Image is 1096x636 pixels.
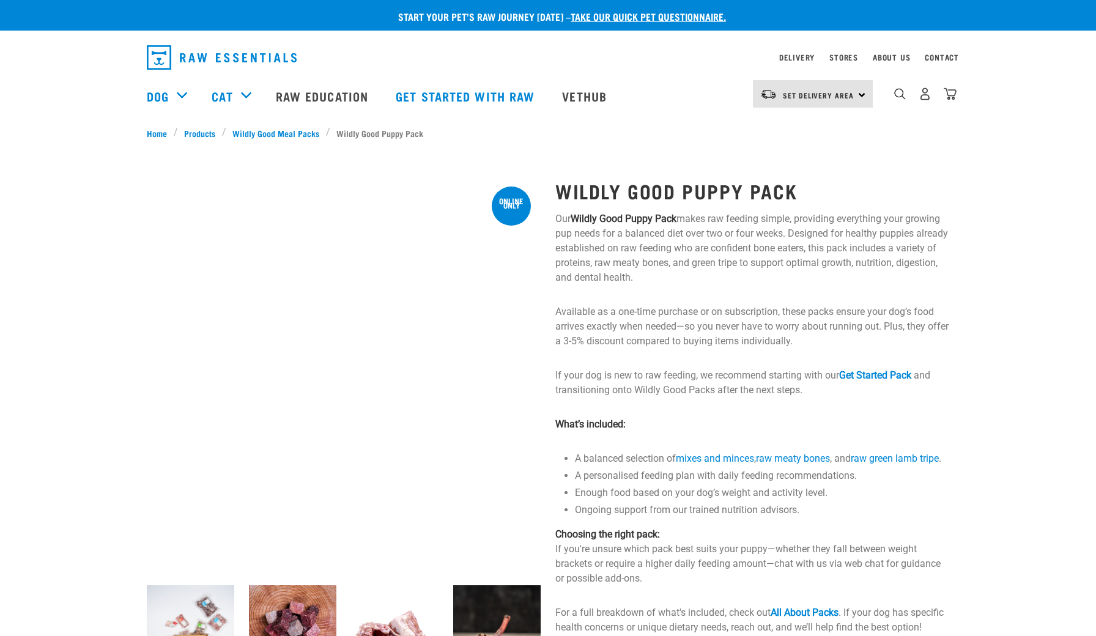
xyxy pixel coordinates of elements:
li: Ongoing support from our trained nutrition advisors. [575,503,949,517]
a: Vethub [550,72,622,120]
p: Our makes raw feeding simple, providing everything your growing pup needs for a balanced diet ove... [555,212,949,285]
h1: Wildly Good Puppy Pack [555,180,949,202]
li: A balanced selection of , , and . [575,451,949,466]
nav: dropdown navigation [137,40,959,75]
p: For a full breakdown of what's included, check out . If your dog has specific health concerns or ... [555,605,949,635]
p: If you're unsure which pack best suits your puppy—whether they fall between weight brackets or re... [555,527,949,586]
span: Set Delivery Area [783,93,854,97]
strong: Wildly Good Puppy Pack [571,213,676,224]
a: raw green lamb tripe [851,453,939,464]
a: take our quick pet questionnaire. [571,13,726,19]
p: Available as a one-time purchase or on subscription, these packs ensure your dog’s food arrives e... [555,305,949,349]
img: Puppy 0 2sec [147,179,541,573]
img: van-moving.png [760,89,777,100]
a: About Us [873,55,910,59]
img: Raw Essentials Logo [147,45,297,70]
a: Raw Education [264,72,383,120]
strong: Choosing the right pack: [555,528,660,540]
a: Home [147,127,174,139]
a: Contact [925,55,959,59]
a: Dog [147,87,169,105]
a: Get started with Raw [383,72,550,120]
a: Stores [829,55,858,59]
img: user.png [919,87,931,100]
a: Cat [212,87,232,105]
a: Products [178,127,222,139]
a: Delivery [779,55,815,59]
li: A personalised feeding plan with daily feeding recommendations. [575,468,949,483]
a: mixes and minces [676,453,754,464]
p: If your dog is new to raw feeding, we recommend starting with our and transitioning onto Wildly G... [555,368,949,398]
a: All About Packs [771,607,839,618]
a: Wildly Good Meal Packs [226,127,326,139]
nav: breadcrumbs [147,127,949,139]
a: raw meaty bones [756,453,830,464]
img: home-icon-1@2x.png [894,88,906,100]
strong: What’s included: [555,418,626,430]
a: Get Started Pack [839,369,911,381]
img: home-icon@2x.png [944,87,957,100]
li: Enough food based on your dog’s weight and activity level. [575,486,949,500]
